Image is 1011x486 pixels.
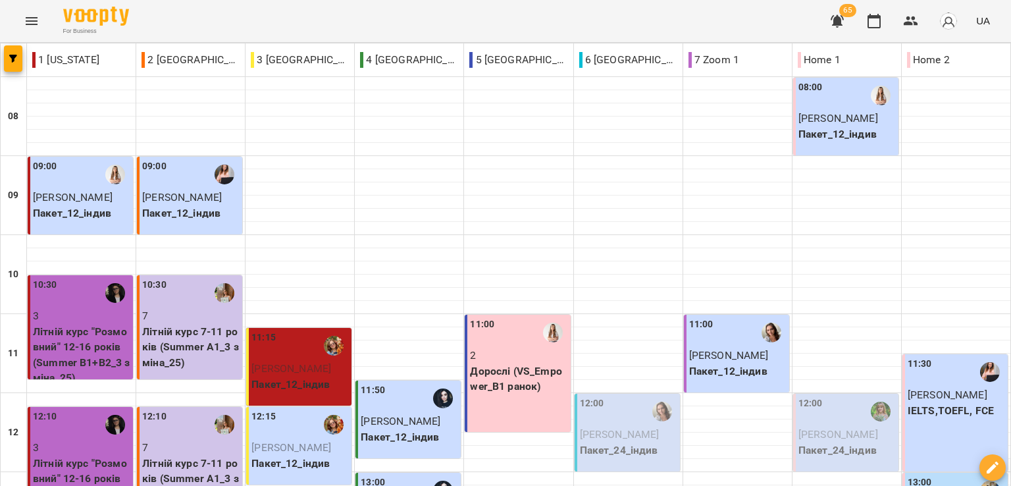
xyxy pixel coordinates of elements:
img: Дворова Ксенія Василівна [871,402,891,421]
p: 6 [GEOGRAPHIC_DATA] [579,52,677,68]
p: Пакет_12_індив [798,126,896,142]
span: 65 [839,4,856,17]
label: 10:30 [142,278,167,292]
p: 7 Zoom 1 [688,52,739,68]
button: Menu [16,5,47,37]
p: 3 [33,308,130,324]
label: 11:00 [470,317,494,332]
label: 09:00 [142,159,167,174]
p: 2 [470,348,567,364]
span: [PERSON_NAME] [251,441,331,454]
span: [PERSON_NAME] [251,362,331,375]
img: Пасєка Катерина Василівна [762,323,781,342]
p: 3 [33,440,130,456]
p: Пакет_12_індив [251,456,349,472]
label: 11:00 [689,317,713,332]
img: Паламарчук Вікторія Дмитрівна [105,283,125,303]
label: 09:00 [33,159,57,174]
h6: 10 [8,267,18,282]
img: Паламарчук Вікторія Дмитрівна [105,415,125,435]
p: 4 [GEOGRAPHIC_DATA] [360,52,458,68]
img: Головко Наталія Олександрівна [215,283,234,303]
p: Пакет_12_індив [251,377,349,392]
p: Пакет_12_індив [689,364,787,379]
span: [PERSON_NAME] [908,389,987,401]
p: Пакет_12_індив [33,205,130,221]
p: Home 1 [798,52,841,68]
p: 7 [142,308,240,324]
p: 1 [US_STATE] [32,52,99,68]
label: 11:30 [908,357,932,371]
p: Пакет_12_індив [142,205,240,221]
label: 12:00 [798,396,823,411]
img: Михно Віта Олександрівна [871,86,891,105]
label: 11:50 [361,383,385,398]
h6: 11 [8,346,18,361]
p: Пакет_24_індив [798,443,896,458]
h6: 12 [8,425,18,440]
img: Voopty Logo [63,7,129,26]
label: 12:00 [580,396,604,411]
p: IELTS,TOEFL, FCE [908,403,1005,419]
p: Літній курс 7-11 років (Summer A1_3 зміна_25) [142,324,240,371]
p: Пакет_12_індив [361,429,458,445]
img: Мерквіладзе Саломе Теймуразівна [433,389,453,408]
span: [PERSON_NAME] [580,428,660,441]
img: Коляда Юлія Алішерівна [980,362,1000,382]
span: [PERSON_NAME] [689,349,769,362]
img: Михно Віта Олександрівна [543,323,563,342]
label: 10:30 [33,278,57,292]
img: Михно Віта Олександрівна [105,165,125,184]
span: UA [976,14,990,28]
p: 5 [GEOGRAPHIC_DATA] [469,52,567,68]
span: [PERSON_NAME] [361,415,440,427]
img: Головко Наталія Олександрівна [215,415,234,435]
p: Пакет_24_індив [580,443,677,458]
p: Літній курс "Розмовний" 12-16 років (Summer B1+B2_3 зміна_25) [33,324,130,386]
p: 2 [GEOGRAPHIC_DATA] [142,52,240,68]
label: 12:10 [142,410,167,424]
img: Коляда Юлія Алішерівна [215,165,234,184]
p: 7 [142,440,240,456]
img: Пасєка Катерина Василівна [652,402,672,421]
img: avatar_s.png [939,12,958,30]
img: Божко Тетяна Олексіївна [324,415,344,435]
h6: 08 [8,109,18,124]
h6: 09 [8,188,18,203]
label: 11:15 [251,331,276,345]
label: 12:15 [251,410,276,424]
span: [PERSON_NAME] [142,191,222,203]
img: Божко Тетяна Олексіївна [324,336,344,356]
span: For Business [63,27,129,36]
p: Дорослі (VS_Empower_B1 ранок) [470,364,567,394]
span: [PERSON_NAME] [798,112,878,124]
span: [PERSON_NAME] [33,191,113,203]
button: UA [971,9,995,33]
label: 12:10 [33,410,57,424]
p: Home 2 [907,52,950,68]
label: 08:00 [798,80,823,95]
span: [PERSON_NAME] [798,428,878,441]
p: 3 [GEOGRAPHIC_DATA] [251,52,349,68]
